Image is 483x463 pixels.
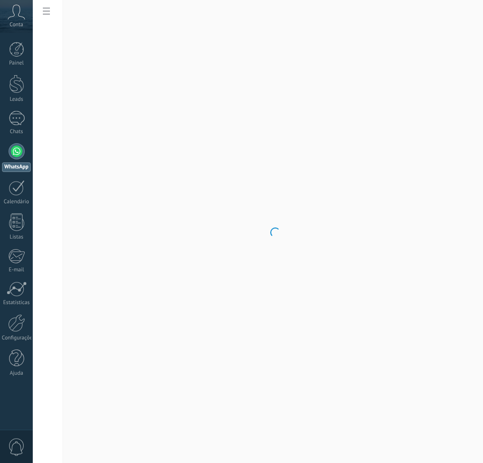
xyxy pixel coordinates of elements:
[2,199,31,205] div: Calendário
[10,22,23,28] span: Conta
[2,60,31,67] div: Painel
[2,370,31,377] div: Ajuda
[2,129,31,135] div: Chats
[2,335,31,341] div: Configurações
[2,96,31,103] div: Leads
[2,300,31,306] div: Estatísticas
[2,267,31,273] div: E-mail
[2,234,31,241] div: Listas
[2,162,31,172] div: WhatsApp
